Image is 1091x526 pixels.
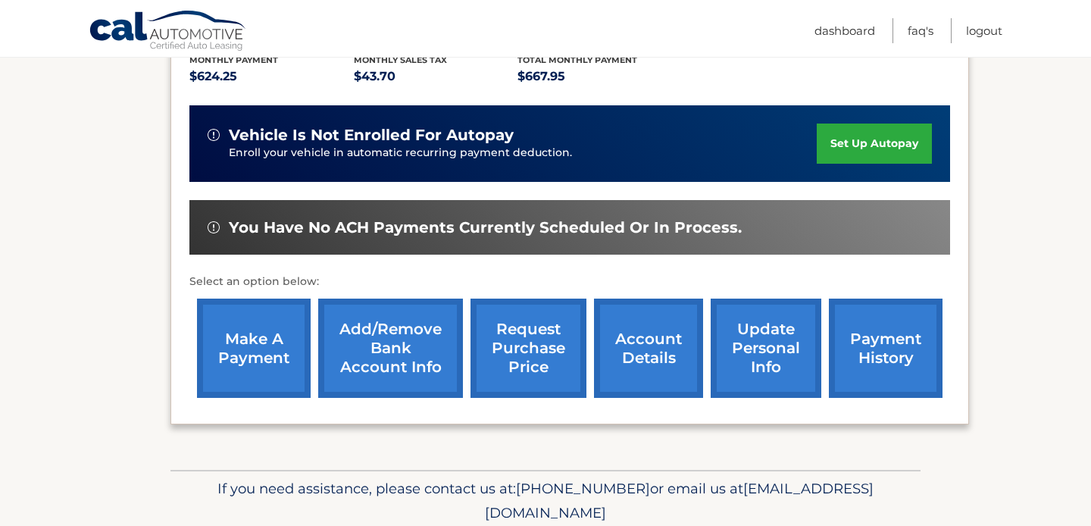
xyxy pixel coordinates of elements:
[229,126,514,145] span: vehicle is not enrolled for autopay
[354,66,518,87] p: $43.70
[711,299,821,398] a: update personal info
[229,145,817,161] p: Enroll your vehicle in automatic recurring payment deduction.
[517,66,682,87] p: $667.95
[89,10,248,54] a: Cal Automotive
[908,18,933,43] a: FAQ's
[318,299,463,398] a: Add/Remove bank account info
[814,18,875,43] a: Dashboard
[189,55,278,65] span: Monthly Payment
[516,480,650,497] span: [PHONE_NUMBER]
[208,129,220,141] img: alert-white.svg
[180,477,911,525] p: If you need assistance, please contact us at: or email us at
[189,66,354,87] p: $624.25
[485,480,874,521] span: [EMAIL_ADDRESS][DOMAIN_NAME]
[470,299,586,398] a: request purchase price
[594,299,703,398] a: account details
[189,273,950,291] p: Select an option below:
[829,299,943,398] a: payment history
[517,55,637,65] span: Total Monthly Payment
[354,55,447,65] span: Monthly sales Tax
[197,299,311,398] a: make a payment
[966,18,1002,43] a: Logout
[229,218,742,237] span: You have no ACH payments currently scheduled or in process.
[817,124,932,164] a: set up autopay
[208,221,220,233] img: alert-white.svg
